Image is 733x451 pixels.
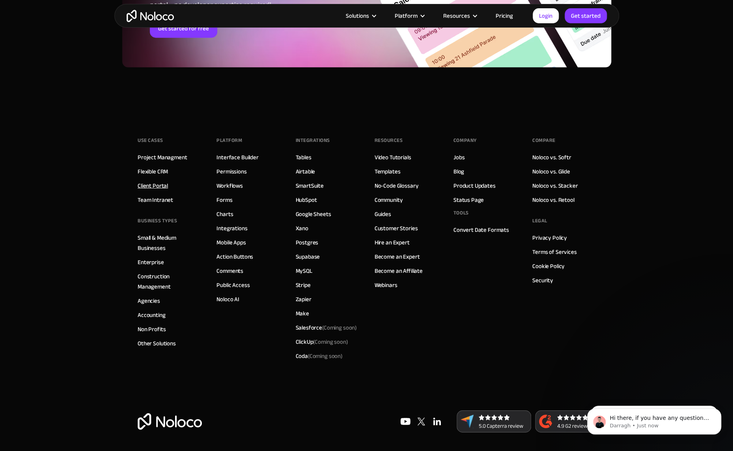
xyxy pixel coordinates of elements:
a: Video Tutorials [375,152,411,162]
div: INTEGRATIONS [295,134,330,146]
a: Action Buttons [216,252,253,262]
a: Project Managment [138,152,187,162]
a: Convert Date Formats [453,225,509,235]
div: Tools [453,207,469,219]
a: Charts [216,209,233,219]
a: Cookie Policy [532,261,565,271]
a: Permissions [216,166,246,177]
iframe: Intercom notifications message [575,392,733,447]
a: Interface Builder [216,152,258,162]
div: Company [453,134,477,146]
a: Status Page [453,195,484,205]
a: Templates [375,166,401,177]
span: (Coming soon) [313,336,348,347]
a: Client Portal [138,181,168,191]
a: Agencies [138,296,160,306]
a: Postgres [295,237,318,248]
a: Hire an Expert [375,237,410,248]
a: Tables [295,152,311,162]
a: Terms of Services [532,247,576,257]
a: Noloco vs. Retool [532,195,574,205]
a: Zapier [295,294,311,304]
a: Non Profits [138,324,166,334]
div: Solutions [336,11,385,21]
div: Resources [375,134,403,146]
div: Use Cases [138,134,163,146]
div: Compare [532,134,556,146]
a: Small & Medium Businesses [138,233,201,253]
a: Get started [565,8,607,23]
div: ClickUp [295,337,348,347]
a: Product Updates [453,181,496,191]
a: Noloco AI [216,294,239,304]
a: Privacy Policy [532,233,567,243]
a: Flexible CRM [138,166,168,177]
div: Resources [443,11,470,21]
a: Workflows [216,181,243,191]
a: SmartSuite [295,181,324,191]
a: Enterprise [138,257,164,267]
a: Guides [375,209,391,219]
a: Team Intranet [138,195,173,205]
a: Comments [216,266,243,276]
div: Coda [295,351,342,361]
a: No-Code Glossary [375,181,419,191]
div: Platform [216,134,242,146]
a: home [127,10,174,22]
a: Make [295,308,309,319]
a: Integrations [216,223,247,233]
a: Airtable [295,166,315,177]
a: Noloco vs. Stacker [532,181,578,191]
a: Noloco vs. Softr [532,152,571,162]
a: Security [532,275,553,285]
a: Accounting [138,310,166,320]
a: Community [375,195,403,205]
div: BUSINESS TYPES [138,215,177,227]
span: (Coming soon) [308,350,343,362]
a: Login [533,8,559,23]
a: Construction Management [138,271,201,292]
a: Other Solutions [138,338,176,348]
span: (Coming soon) [322,322,357,333]
div: Resources [433,11,486,21]
a: Jobs [453,152,464,162]
a: Public Access [216,280,250,290]
a: Noloco vs. Glide [532,166,570,177]
a: Stripe [295,280,310,290]
a: Customer Stories [375,223,418,233]
a: Become an Affiliate [375,266,423,276]
div: Solutions [346,11,369,21]
a: Webinars [375,280,397,290]
a: MySQL [295,266,312,276]
div: Legal [532,215,547,227]
div: Salesforce [295,322,357,333]
a: Pricing [486,11,523,21]
div: Platform [395,11,418,21]
div: Platform [385,11,433,21]
a: Xano [295,223,308,233]
a: Blog [453,166,464,177]
a: HubSpot [295,195,317,205]
a: Become an Expert [375,252,420,262]
a: Mobile Apps [216,237,246,248]
a: Google Sheets [295,209,331,219]
a: Forms [216,195,232,205]
a: Supabase [295,252,320,262]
